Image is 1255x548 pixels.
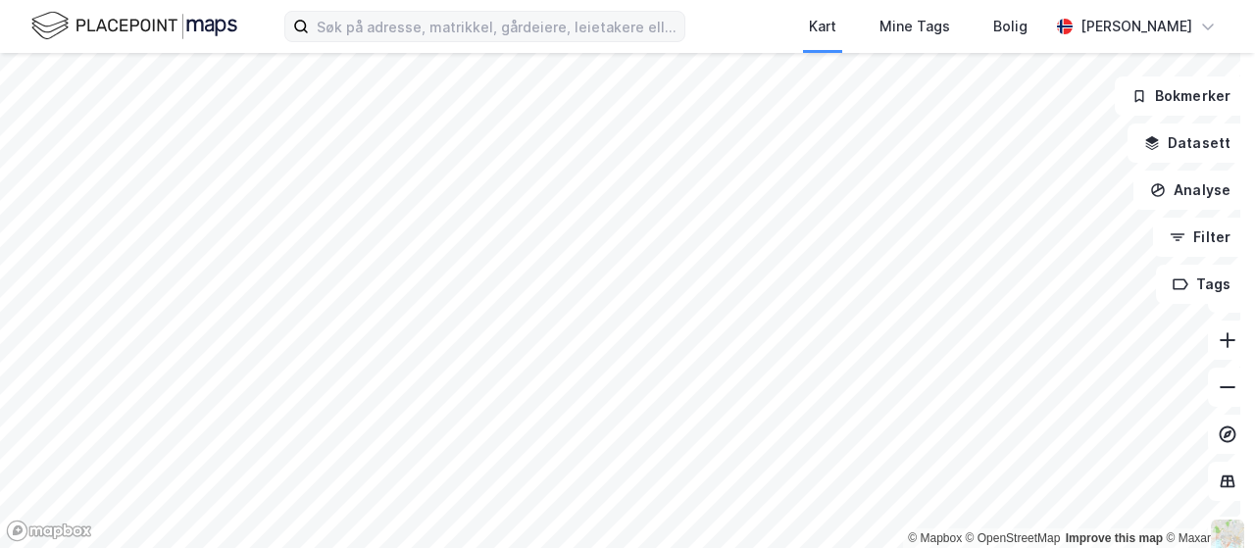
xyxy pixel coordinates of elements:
div: Bolig [993,15,1028,38]
button: Bokmerker [1115,76,1247,116]
a: OpenStreetMap [966,531,1061,545]
div: Kontrollprogram for chat [1157,454,1255,548]
a: Improve this map [1066,531,1163,545]
button: Analyse [1133,171,1247,210]
a: Mapbox [908,531,962,545]
button: Tags [1156,265,1247,304]
div: Kart [809,15,836,38]
input: Søk på adresse, matrikkel, gårdeiere, leietakere eller personer [309,12,684,41]
button: Filter [1153,218,1247,257]
img: logo.f888ab2527a4732fd821a326f86c7f29.svg [31,9,237,43]
div: Mine Tags [879,15,950,38]
a: Mapbox homepage [6,520,92,542]
iframe: Chat Widget [1157,454,1255,548]
button: Datasett [1128,124,1247,163]
div: [PERSON_NAME] [1080,15,1192,38]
